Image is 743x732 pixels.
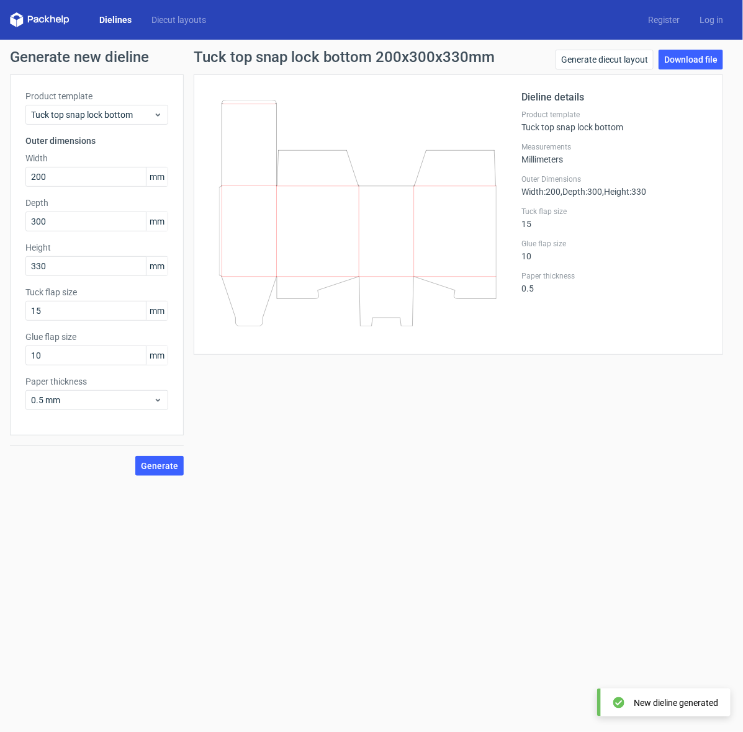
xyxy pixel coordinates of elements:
[521,271,708,281] label: Paper thickness
[141,462,178,470] span: Generate
[135,456,184,476] button: Generate
[521,239,708,249] label: Glue flap size
[659,50,723,69] a: Download file
[521,110,708,132] div: Tuck top snap lock bottom
[25,375,168,388] label: Paper thickness
[31,109,153,121] span: Tuck top snap lock bottom
[521,207,708,216] label: Tuck flap size
[25,90,168,102] label: Product template
[521,207,708,229] div: 15
[25,135,168,147] h3: Outer dimensions
[521,142,708,164] div: Millimeters
[25,331,168,343] label: Glue flap size
[690,14,733,26] a: Log in
[638,14,690,26] a: Register
[146,257,168,275] span: mm
[194,50,495,65] h1: Tuck top snap lock bottom 200x300x330mm
[556,50,654,69] a: Generate diecut layout
[602,187,646,197] span: , Height : 330
[25,286,168,298] label: Tuck flap size
[146,301,168,320] span: mm
[142,14,216,26] a: Diecut layouts
[521,239,708,261] div: 10
[521,174,708,184] label: Outer Dimensions
[31,394,153,406] span: 0.5 mm
[25,152,168,164] label: Width
[25,241,168,254] label: Height
[521,142,708,152] label: Measurements
[521,187,561,197] span: Width : 200
[521,90,708,105] h2: Dieline details
[634,697,718,709] div: New dieline generated
[521,271,708,293] div: 0.5
[25,197,168,209] label: Depth
[89,14,142,26] a: Dielines
[146,346,168,365] span: mm
[521,110,708,120] label: Product template
[146,167,168,186] span: mm
[561,187,602,197] span: , Depth : 300
[146,212,168,231] span: mm
[10,50,733,65] h1: Generate new dieline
